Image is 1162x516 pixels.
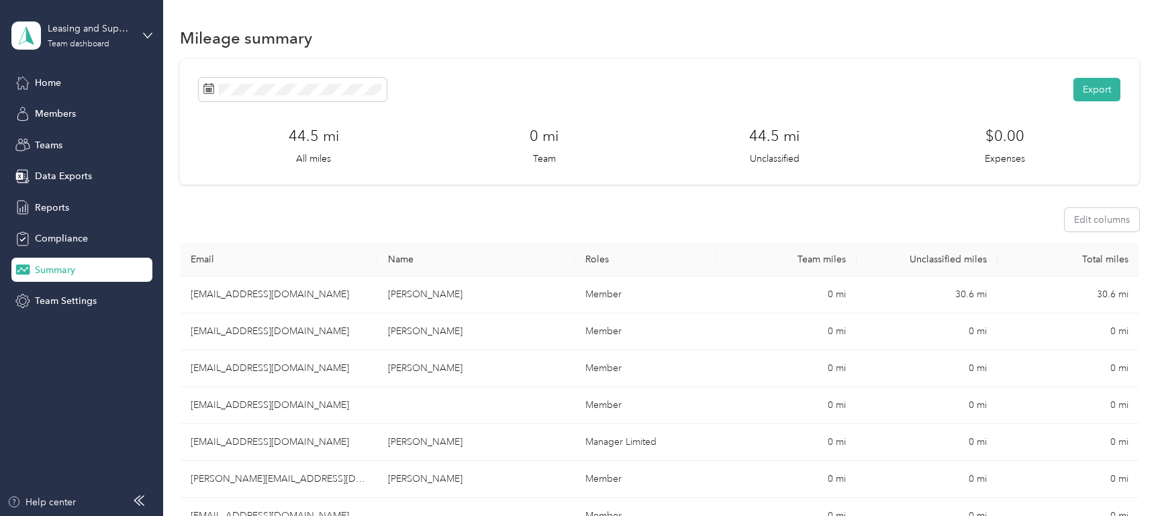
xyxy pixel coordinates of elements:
[575,313,716,350] td: Member
[35,263,75,277] span: Summary
[857,313,998,350] td: 0 mi
[857,461,998,498] td: 0 mi
[35,138,62,152] span: Teams
[48,40,109,48] div: Team dashboard
[998,461,1139,498] td: 0 mi
[180,313,377,350] td: lspence@caritascommunities.org
[575,387,716,424] td: Member
[985,152,1025,166] p: Expenses
[857,350,998,387] td: 0 mi
[575,461,716,498] td: Member
[998,276,1139,313] td: 30.6 mi
[180,387,377,424] td: dnakabuye@caritascommunities.org
[180,424,377,461] td: blill@caritascommunities.org
[998,243,1139,276] th: Total miles
[998,387,1139,424] td: 0 mi
[575,350,716,387] td: Member
[48,21,132,36] div: Leasing and Supportive Services
[35,201,69,215] span: Reports
[296,152,331,166] p: All miles
[533,152,556,166] p: Team
[35,169,92,183] span: Data Exports
[998,350,1139,387] td: 0 mi
[575,424,716,461] td: Manager Limited
[1087,441,1162,516] iframe: Everlance-gr Chat Button Frame
[7,495,76,509] button: Help center
[289,125,339,147] h3: 44.5 mi
[35,294,97,308] span: Team Settings
[857,387,998,424] td: 0 mi
[716,243,857,276] th: Team miles
[1065,208,1139,231] button: Edit columns
[857,243,998,276] th: Unclassified miles
[575,276,716,313] td: Member
[377,313,575,350] td: Lakia Spence
[180,276,377,313] td: apinnick@caritascommunities.org
[998,424,1139,461] td: 0 mi
[716,276,857,313] td: 0 mi
[985,125,1024,147] h3: $0.00
[377,461,575,498] td: Alecia Holt
[377,276,575,313] td: April Pinnick
[377,350,575,387] td: Brenda James
[530,125,559,147] h3: 0 mi
[377,424,575,461] td: Belinda Lill
[35,231,88,246] span: Compliance
[749,125,800,147] h3: 44.5 mi
[716,313,857,350] td: 0 mi
[716,424,857,461] td: 0 mi
[35,107,76,121] span: Members
[180,350,377,387] td: bjames@caritascommunities.org
[716,350,857,387] td: 0 mi
[180,461,377,498] td: aholt@caritascommunities.org
[998,313,1139,350] td: 0 mi
[857,424,998,461] td: 0 mi
[180,31,312,45] h1: Mileage summary
[35,76,61,90] span: Home
[750,152,800,166] p: Unclassified
[377,243,575,276] th: Name
[716,387,857,424] td: 0 mi
[180,243,377,276] th: Email
[857,276,998,313] td: 30.6 mi
[716,461,857,498] td: 0 mi
[575,243,716,276] th: Roles
[1073,78,1120,101] button: Export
